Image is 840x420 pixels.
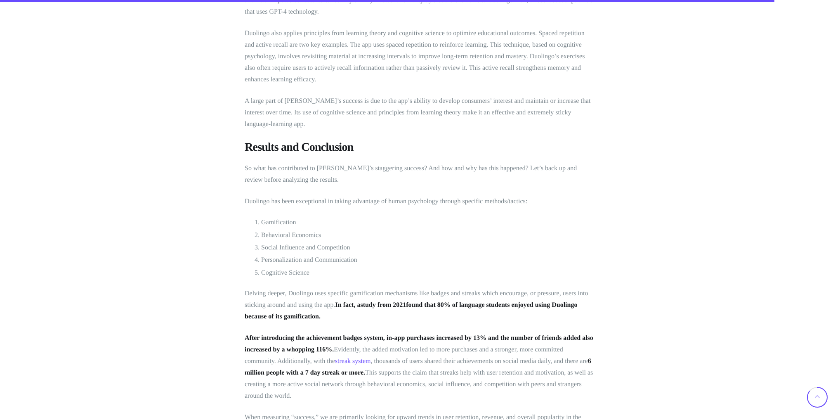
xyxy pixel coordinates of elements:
[261,242,595,253] li: Social Influence and Competition
[261,230,595,241] li: Behavioral Economics
[245,335,593,353] strong: After introducing the achievement badges system, in-app purchases increased by 13% and the number...
[360,301,406,308] a: study from 2021
[261,255,595,266] li: Personalization and Communication
[335,301,361,308] strong: In fact, a
[245,95,595,130] p: A large part of [PERSON_NAME]’s success is due to the app’s ability to develop consumers’ interes...
[245,288,595,323] p: Delving deeper, Duolingo uses specific gamification mechanisms like badges and streaks which enco...
[261,217,595,228] li: Gamification
[261,268,595,278] li: Cognitive Science
[245,163,595,186] p: So what has contributed to [PERSON_NAME]’s staggering success? And how and why has this happened?...
[245,301,577,320] strong: found that 80% of language students enjoyed using Duolingo because of its gamification.
[335,358,371,365] a: streak system
[245,196,595,207] p: Duolingo has been exceptional in taking advantage of human psychology through specific methods/ta...
[245,332,595,402] p: Evidently, the added motivation led to more purchases and a stronger, more committed community. A...
[245,28,595,85] p: Duolingo also applies principles from learning theory and cognitive science to optimize education...
[245,140,595,155] h3: Results and Conclusion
